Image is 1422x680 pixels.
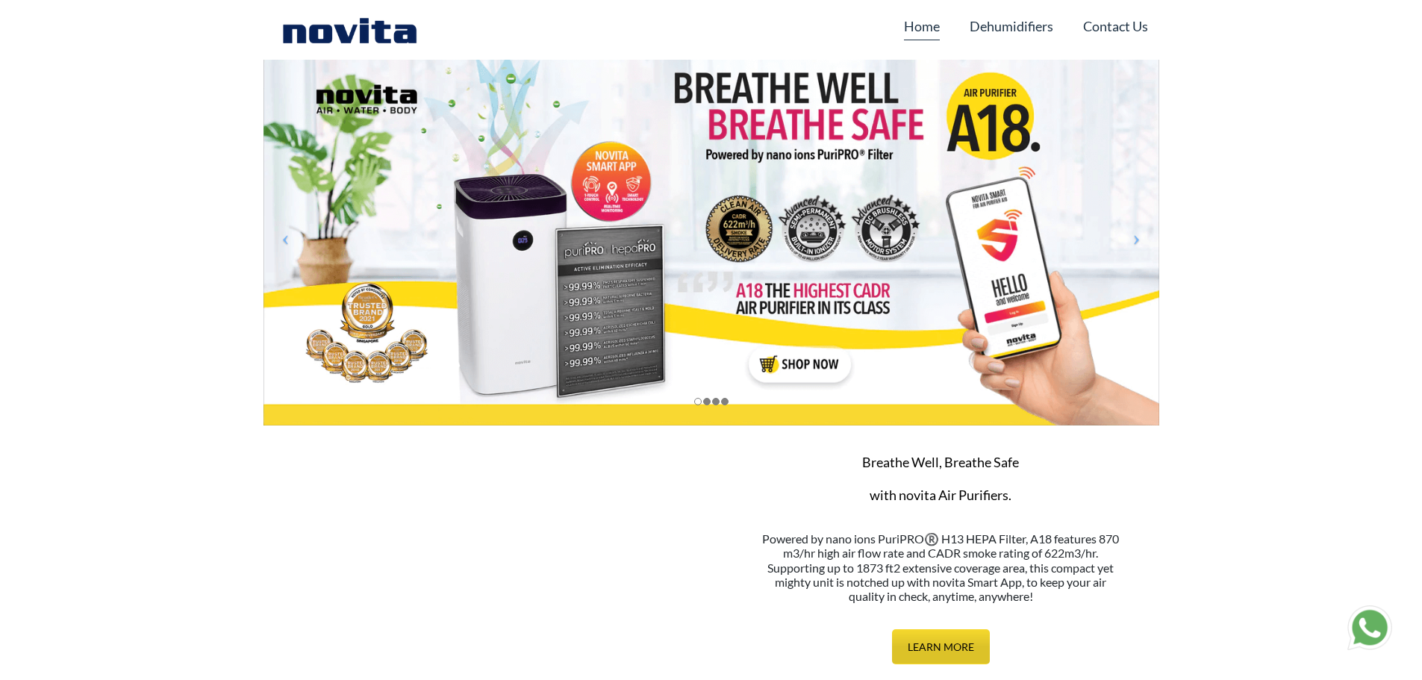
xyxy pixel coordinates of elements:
[1083,12,1148,40] a: Contact Us
[970,12,1053,40] a: Dehumidifiers
[275,15,425,45] img: Novita
[723,452,1159,472] p: Breathe Well, Breathe Safe
[723,531,1159,603] h6: Powered by nano ions PuriPRO®️ H13 HEPA Filter, A18 features 870 m3/hr high air flow rate and CAD...
[904,12,940,40] a: Home
[723,484,1159,505] p: with novita Air Purifiers.
[892,629,990,664] a: LEARN MORE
